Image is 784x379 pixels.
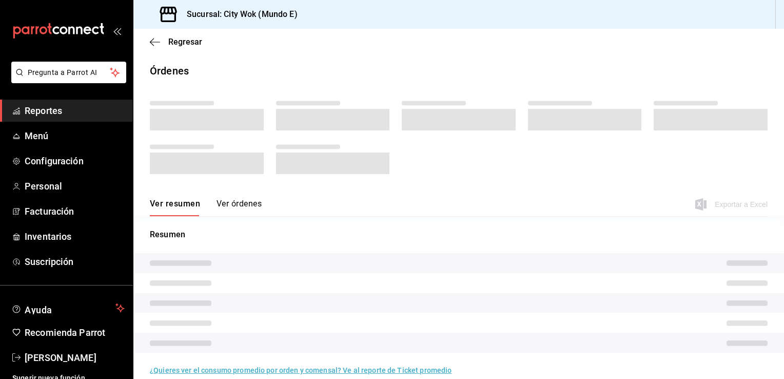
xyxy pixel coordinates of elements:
h3: Sucursal: City Wok (Mundo E) [179,8,298,21]
p: Resumen [150,229,768,241]
span: Personal [25,179,125,193]
button: Ver órdenes [217,199,262,216]
button: Pregunta a Parrot AI [11,62,126,83]
span: [PERSON_NAME] [25,351,125,365]
span: Reportes [25,104,125,118]
span: Ayuda [25,302,111,314]
span: Regresar [168,37,202,47]
button: open_drawer_menu [113,27,121,35]
span: Suscripción [25,255,125,269]
a: Pregunta a Parrot AI [7,74,126,85]
button: Ver resumen [150,199,200,216]
button: Regresar [150,37,202,47]
span: Pregunta a Parrot AI [28,67,110,78]
a: ¿Quieres ver el consumo promedio por orden y comensal? Ve al reporte de Ticket promedio [150,366,452,374]
span: Recomienda Parrot [25,326,125,339]
span: Inventarios [25,230,125,243]
span: Menú [25,129,125,143]
div: navigation tabs [150,199,262,216]
div: Órdenes [150,63,189,79]
span: Facturación [25,204,125,218]
span: Configuración [25,154,125,168]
